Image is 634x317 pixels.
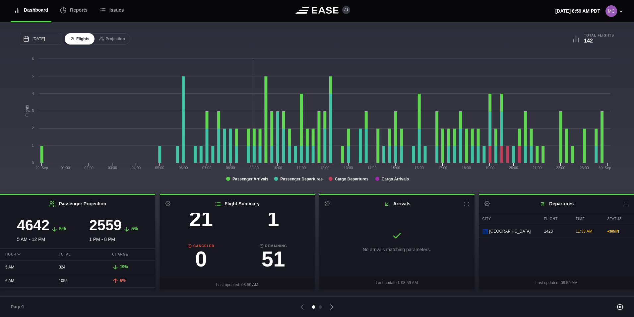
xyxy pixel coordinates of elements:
h3: 4642 [17,218,49,233]
h3: 1 [237,208,309,230]
div: Flight [541,213,571,225]
text: 15:00 [391,166,400,170]
tspan: Cargo Departures [335,177,369,181]
a: Canceled0 [165,244,237,273]
p: No arrivals matching parameters. [363,246,431,253]
div: 1423 [541,225,571,238]
text: 22:00 [556,166,565,170]
text: 18:00 [462,166,471,170]
text: 04:00 [132,166,141,170]
a: Delayed1 [237,203,309,233]
text: 06:00 [179,166,188,170]
text: 23:00 [580,166,589,170]
div: + 36 MIN [607,229,631,234]
div: Change [107,249,155,260]
h3: 21 [165,208,237,230]
span: 6% [120,278,126,283]
div: Time [572,213,602,225]
text: 12:00 [320,166,330,170]
text: 11:00 [297,166,306,170]
h2: Flight Summary [160,195,315,213]
text: 2 [32,126,34,130]
text: 14:00 [367,166,377,170]
text: 0 [32,161,34,165]
text: 08:00 [226,166,235,170]
div: Last updated: 08:59 AM [160,278,315,291]
text: 21:00 [533,166,542,170]
text: 3 [32,109,34,113]
div: 324 [53,261,101,273]
div: Total [53,249,101,260]
div: Last updated: 08:59 AM [319,276,475,289]
text: 07:00 [202,166,212,170]
text: 10:00 [273,166,282,170]
span: Page 1 [11,303,27,310]
span: 19% [120,264,128,269]
span: [GEOGRAPHIC_DATA] [489,228,531,234]
h3: 0 [165,249,237,270]
text: 01:00 [61,166,70,170]
text: 6 [32,57,34,61]
text: 19:00 [485,166,495,170]
span: 5% [131,226,138,231]
h3: 51 [237,249,309,270]
a: Completed21 [165,203,237,233]
tspan: Flights [25,105,30,117]
tspan: Cargo Arrivals [382,177,409,181]
text: 03:00 [108,166,117,170]
tspan: Passenger Departures [280,177,323,181]
text: 1 [32,143,34,147]
text: 5 [32,74,34,78]
div: City [479,213,539,225]
button: Projection [94,33,130,45]
b: Remaining [237,244,309,249]
b: 142 [584,38,593,44]
text: 13:00 [344,166,353,170]
h2: Arrivals [319,195,475,213]
text: 09:00 [249,166,259,170]
button: Flights [65,33,95,45]
b: Total Flights [584,33,614,38]
div: 478 [53,288,101,301]
p: [DATE] 8:59 AM PDT [555,8,600,15]
text: 05:00 [155,166,164,170]
text: 4 [32,91,34,95]
text: 16:00 [414,166,424,170]
span: 11:33 AM [576,229,593,234]
text: 20:00 [509,166,518,170]
div: 1055 [53,274,101,287]
img: 1153cdcb26907aa7d1cda5a03a6cdb74 [605,5,617,17]
div: 5 AM - 12 PM [5,218,78,243]
h3: 2559 [89,218,122,233]
a: Remaining51 [237,244,309,273]
b: Canceled [165,244,237,249]
input: mm/dd/yyyy [20,33,61,45]
text: 17:00 [438,166,447,170]
text: 02:00 [84,166,94,170]
tspan: 29. Sep [35,166,48,170]
tspan: Passenger Arrivals [232,177,269,181]
div: 1 PM - 8 PM [78,218,150,243]
span: 5% [59,226,66,231]
tspan: 30. Sep [599,166,611,170]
